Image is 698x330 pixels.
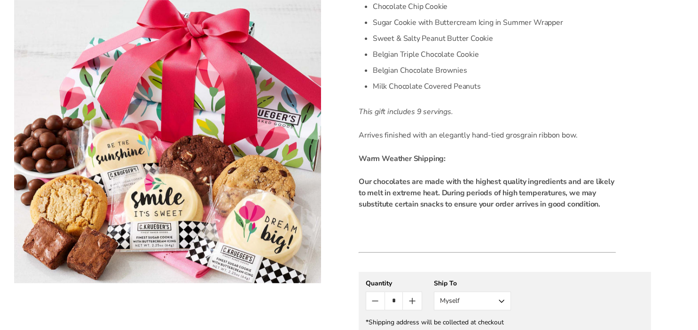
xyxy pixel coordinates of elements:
[434,292,511,310] button: Myself
[373,62,616,78] li: Belgian Chocolate Brownies
[373,15,616,31] li: Sugar Cookie with Buttercream Icing in Summer Wrapper
[384,292,403,310] input: Quantity
[359,107,453,117] em: This gift includes 9 servings.
[373,46,616,62] li: Belgian Triple Chocolate Cookie
[359,130,616,141] p: Arrives finished with an elegantly hand-tied grosgrain ribbon bow.
[403,292,421,310] button: Count plus
[366,279,422,288] div: Quantity
[373,31,616,46] li: Sweet & Salty Peanut Butter Cookie
[366,318,644,327] div: *Shipping address will be collected at checkout
[359,153,446,164] b: Warm Weather Shipping:
[373,78,616,94] li: Milk Chocolate Covered Peanuts
[359,177,614,209] b: Our chocolates are made with the highest quality ingredients and are likely to melt in extreme he...
[434,279,511,288] div: Ship To
[366,292,384,310] button: Count minus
